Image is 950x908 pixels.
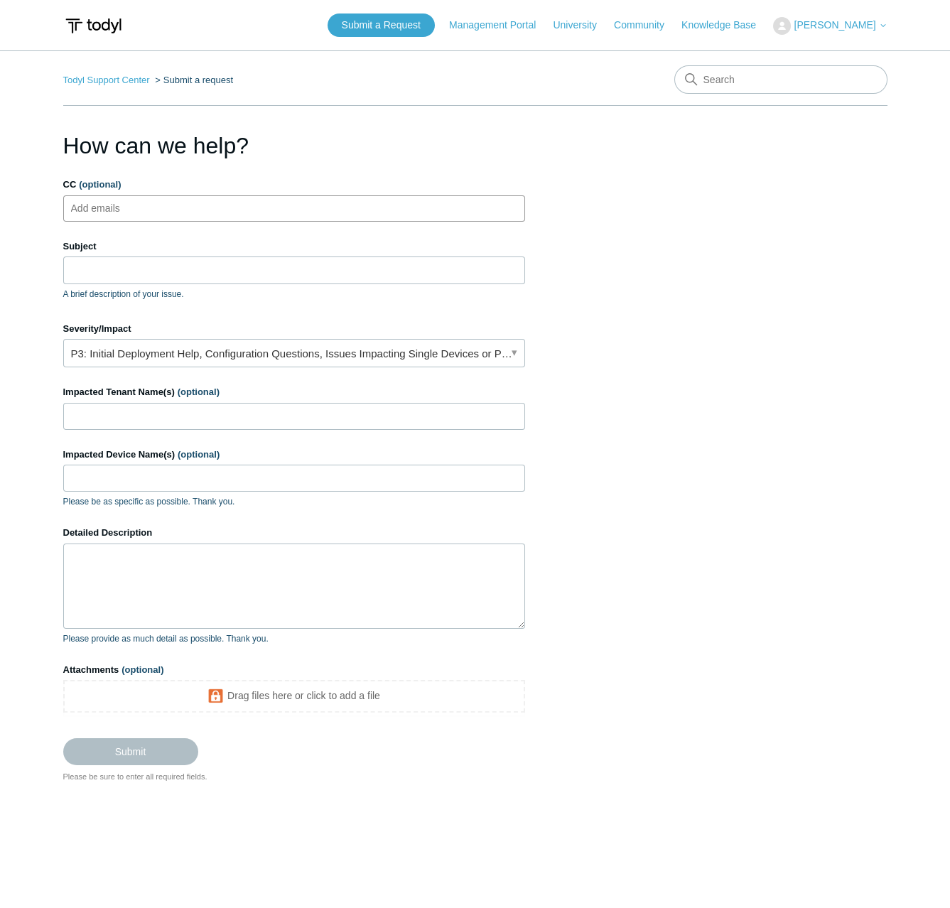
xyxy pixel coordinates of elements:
[63,288,525,301] p: A brief description of your issue.
[63,663,525,677] label: Attachments
[63,178,525,192] label: CC
[152,75,233,85] li: Submit a request
[63,632,525,645] p: Please provide as much detail as possible. Thank you.
[63,339,525,367] a: P3: Initial Deployment Help, Configuration Questions, Issues Impacting Single Devices or Past Out...
[674,65,887,94] input: Search
[65,198,150,219] input: Add emails
[178,387,220,397] span: (optional)
[79,179,121,190] span: (optional)
[63,322,525,336] label: Severity/Impact
[63,771,525,783] div: Please be sure to enter all required fields.
[122,664,163,675] span: (optional)
[63,75,150,85] a: Todyl Support Center
[63,738,198,765] input: Submit
[178,449,220,460] span: (optional)
[449,18,550,33] a: Management Portal
[63,385,525,399] label: Impacted Tenant Name(s)
[553,18,610,33] a: University
[63,495,525,508] p: Please be as specific as possible. Thank you.
[614,18,679,33] a: Community
[794,19,875,31] span: [PERSON_NAME]
[63,75,153,85] li: Todyl Support Center
[328,13,435,37] a: Submit a Request
[681,18,770,33] a: Knowledge Base
[63,448,525,462] label: Impacted Device Name(s)
[773,17,887,35] button: [PERSON_NAME]
[63,239,525,254] label: Subject
[63,13,124,39] img: Todyl Support Center Help Center home page
[63,129,525,163] h1: How can we help?
[63,526,525,540] label: Detailed Description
